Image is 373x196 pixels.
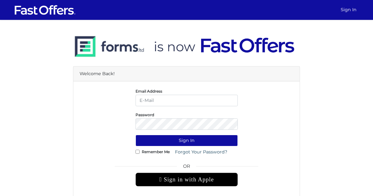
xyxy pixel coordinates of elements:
label: Email Address [136,90,162,92]
label: Password [136,114,154,116]
label: Remember Me [142,151,170,153]
div: Sign in with Apple [136,173,238,186]
button: Sign In [136,135,238,146]
a: Sign In [338,4,359,16]
div: Welcome Back! [73,66,300,81]
span: OR [136,163,238,173]
input: E-Mail [136,95,238,106]
a: Forgot Your Password? [171,146,231,158]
